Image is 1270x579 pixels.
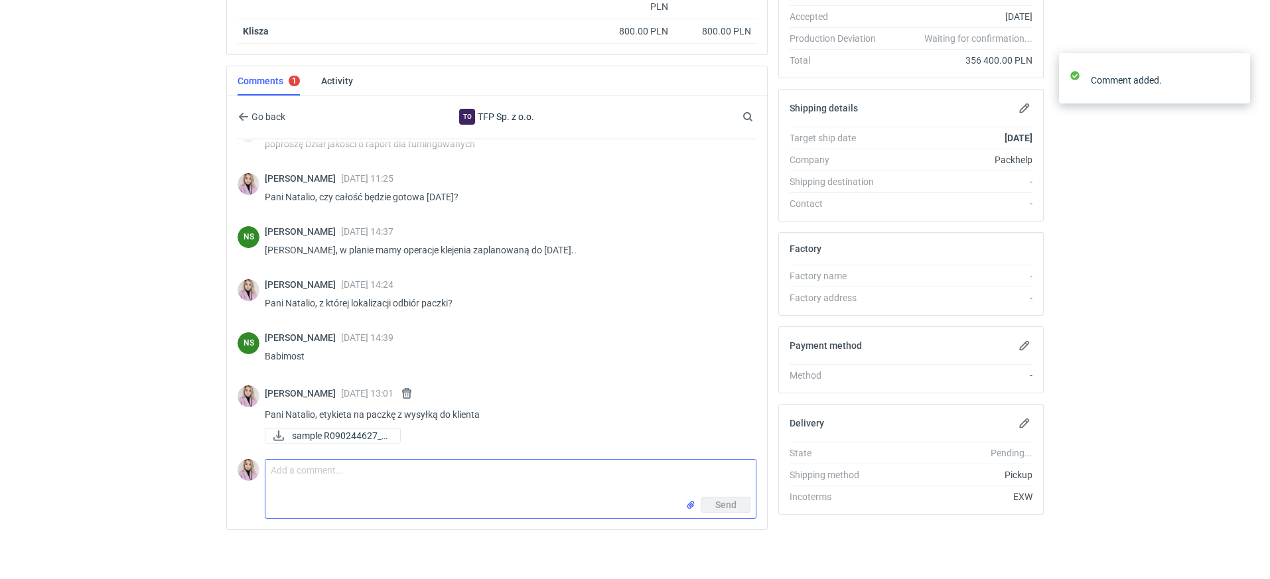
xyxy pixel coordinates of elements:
[790,468,886,482] div: Shipping method
[1017,415,1032,431] button: Edit delivery details
[790,269,886,283] div: Factory name
[238,332,259,354] div: Natalia Stępak
[265,428,397,444] div: sample R090244627_EMUZ.pdf
[790,418,824,428] h2: Delivery
[265,428,401,444] button: sample R090244627_E...
[886,10,1032,23] div: [DATE]
[886,197,1032,210] div: -
[341,279,393,290] span: [DATE] 14:24
[243,26,269,36] strong: Klisza
[265,388,341,399] span: [PERSON_NAME]
[238,109,286,125] button: Go back
[265,348,746,364] p: Babimost
[388,109,606,125] div: TFP Sp. z o.o.
[886,54,1032,67] div: 356 400.00 PLN
[701,497,750,513] button: Send
[790,32,886,45] div: Production Deviation
[459,109,475,125] figcaption: To
[265,189,746,205] p: Pani Natalio, czy całość będzie gotowa [DATE]?
[238,173,259,195] img: Klaudia Wiśniewska
[265,279,341,290] span: [PERSON_NAME]
[238,279,259,301] img: Klaudia Wiśniewska
[341,226,393,237] span: [DATE] 14:37
[790,131,886,145] div: Target ship date
[886,153,1032,166] div: Packhelp
[924,32,1032,45] em: Waiting for confirmation...
[790,103,858,113] h2: Shipping details
[679,25,751,38] div: 800.00 PLN
[790,446,886,460] div: State
[249,112,285,121] span: Go back
[341,332,393,343] span: [DATE] 14:39
[238,385,259,407] img: Klaudia Wiśniewska
[886,291,1032,304] div: -
[991,448,1032,458] em: Pending...
[715,500,737,509] span: Send
[1017,100,1032,116] button: Edit shipping details
[1005,133,1032,143] strong: [DATE]
[321,66,353,96] a: Activity
[790,369,886,382] div: Method
[790,54,886,67] div: Total
[238,332,259,354] figcaption: NS
[740,109,782,125] input: Search
[341,173,393,184] span: [DATE] 11:25
[265,136,746,152] p: poproszę Dział jakości o raport dla fumingowanych
[790,340,862,351] h2: Payment method
[790,291,886,304] div: Factory address
[612,25,668,38] div: 800.00 PLN
[265,173,341,184] span: [PERSON_NAME]
[265,407,746,422] p: Pani Natalio, etykieta na paczkę z wysyłką do klienta
[1017,338,1032,354] button: Edit payment method
[238,66,300,96] a: Comments1
[790,153,886,166] div: Company
[790,197,886,210] div: Contact
[459,109,475,125] div: TFP Sp. z o.o.
[265,295,746,311] p: Pani Natalio, z której lokalizacji odbiór paczki?
[238,226,259,248] figcaption: NS
[265,242,746,258] p: [PERSON_NAME], w planie mamy operacje klejenia zaplanowaną do [DATE]..
[886,468,1032,482] div: Pickup
[265,332,341,343] span: [PERSON_NAME]
[790,10,886,23] div: Accepted
[790,175,886,188] div: Shipping destination
[886,175,1032,188] div: -
[790,490,886,503] div: Incoterms
[292,428,389,443] span: sample R090244627_E...
[886,490,1032,503] div: EXW
[265,226,341,237] span: [PERSON_NAME]
[238,226,259,248] div: Natalia Stępak
[341,388,393,399] span: [DATE] 13:01
[790,243,821,254] h2: Factory
[886,269,1032,283] div: -
[1230,73,1239,87] button: close
[886,369,1032,382] div: -
[238,459,259,481] img: Klaudia Wiśniewska
[1091,74,1230,87] div: Comment added.
[292,76,297,86] div: 1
